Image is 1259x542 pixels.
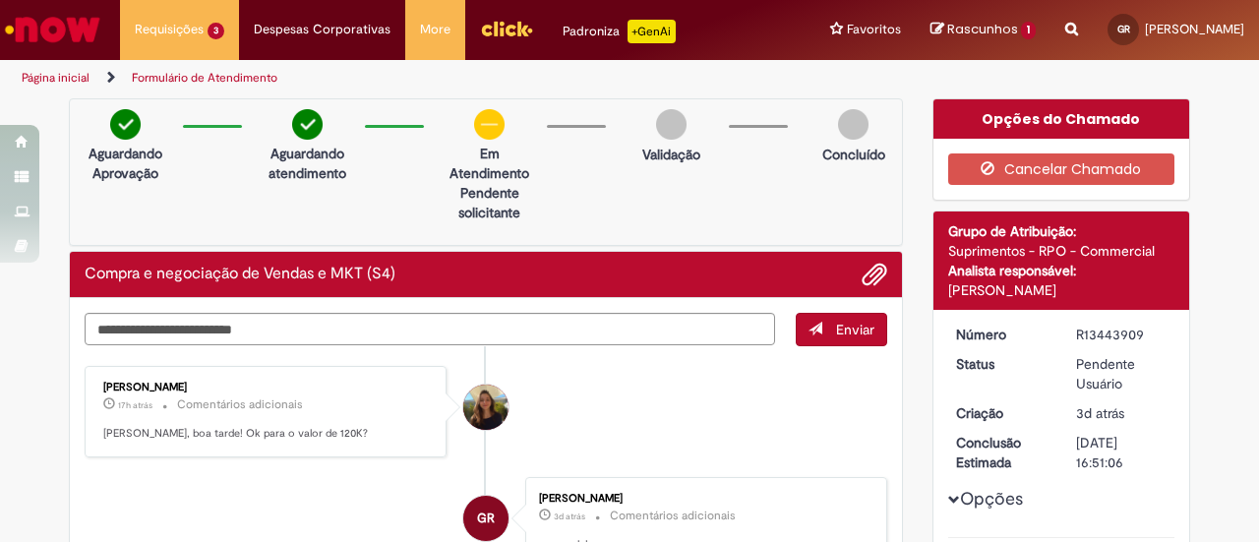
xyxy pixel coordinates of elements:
[941,403,1062,423] dt: Criação
[132,70,277,86] a: Formulário de Atendimento
[292,109,323,140] img: check-circle-green.png
[1117,23,1130,35] span: GR
[85,313,775,345] textarea: Digite sua mensagem aqui...
[1076,404,1124,422] time: 25/08/2025 11:51:03
[103,426,431,442] p: [PERSON_NAME], boa tarde! Ok para o valor de 120K?
[118,399,152,411] span: 17h atrás
[1076,404,1124,422] span: 3d atrás
[656,109,687,140] img: img-circle-grey.png
[135,20,204,39] span: Requisições
[1021,22,1036,39] span: 1
[420,20,450,39] span: More
[610,508,736,524] small: Comentários adicionais
[85,266,395,283] h2: Compra e negociação de Vendas e MKT (S4) Histórico de tíquete
[948,261,1175,280] div: Analista responsável:
[110,109,141,140] img: check-circle-green.png
[948,241,1175,261] div: Suprimentos - RPO - Commercial
[941,354,1062,374] dt: Status
[463,496,509,541] div: Gabriel Pinheiro Ramos
[1076,433,1168,472] div: [DATE] 16:51:06
[930,21,1036,39] a: Rascunhos
[118,399,152,411] time: 27/08/2025 17:45:16
[941,433,1062,472] dt: Conclusão Estimada
[948,280,1175,300] div: [PERSON_NAME]
[2,10,103,49] img: ServiceNow
[836,321,874,338] span: Enviar
[554,511,585,522] time: 25/08/2025 15:51:41
[474,109,505,140] img: circle-minus.png
[642,145,700,164] p: Validação
[941,325,1062,344] dt: Número
[15,60,824,96] ul: Trilhas de página
[847,20,901,39] span: Favoritos
[554,511,585,522] span: 3d atrás
[260,144,355,183] p: Aguardando atendimento
[1076,325,1168,344] div: R13443909
[1076,354,1168,393] div: Pendente Usuário
[822,145,885,164] p: Concluído
[442,144,537,183] p: Em Atendimento
[563,20,676,43] div: Padroniza
[480,14,533,43] img: click_logo_yellow_360x200.png
[862,262,887,287] button: Adicionar anexos
[103,382,431,393] div: [PERSON_NAME]
[254,20,390,39] span: Despesas Corporativas
[948,153,1175,185] button: Cancelar Chamado
[628,20,676,43] p: +GenAi
[22,70,90,86] a: Página inicial
[1076,403,1168,423] div: 25/08/2025 11:51:03
[838,109,869,140] img: img-circle-grey.png
[208,23,224,39] span: 3
[477,495,495,542] span: GR
[1145,21,1244,37] span: [PERSON_NAME]
[948,221,1175,241] div: Grupo de Atribuição:
[539,493,867,505] div: [PERSON_NAME]
[947,20,1018,38] span: Rascunhos
[463,385,509,430] div: Lara Moccio Breim Solera
[78,144,173,183] p: Aguardando Aprovação
[442,183,537,222] p: Pendente solicitante
[177,396,303,413] small: Comentários adicionais
[796,313,887,346] button: Enviar
[933,99,1190,139] div: Opções do Chamado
